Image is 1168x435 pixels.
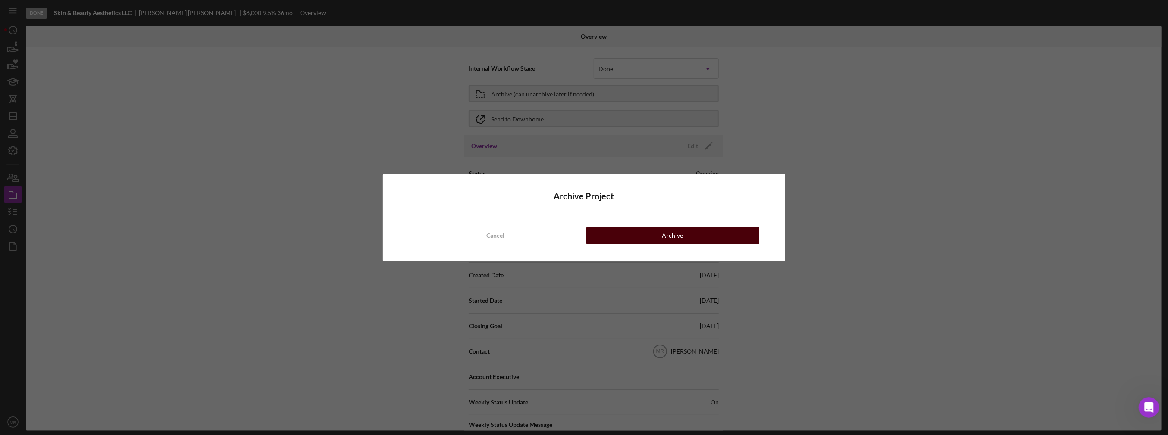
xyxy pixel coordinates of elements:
[409,191,759,201] h4: Archive Project
[586,227,759,244] button: Archive
[409,227,582,244] button: Cancel
[486,227,504,244] div: Cancel
[662,227,683,244] div: Archive
[1139,397,1159,418] iframe: Intercom live chat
